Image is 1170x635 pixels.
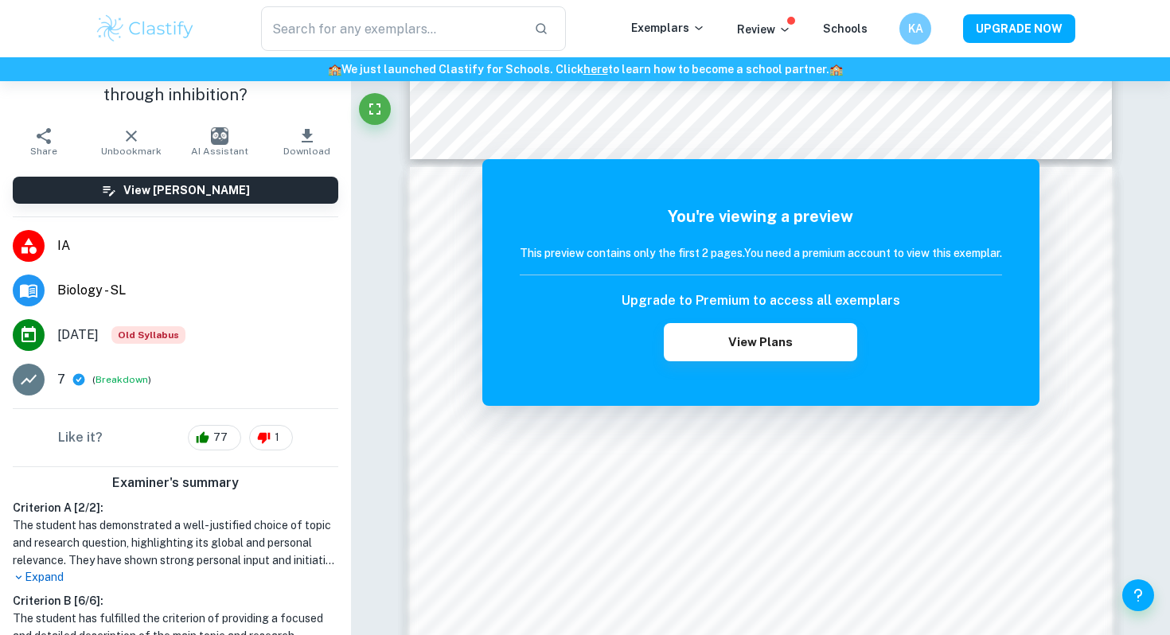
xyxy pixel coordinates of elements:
[899,13,931,45] button: KA
[101,146,162,157] span: Unbookmark
[622,291,900,310] h6: Upgrade to Premium to access all exemplars
[13,592,338,610] h6: Criterion B [ 6 / 6 ]:
[520,205,1002,228] h5: You're viewing a preview
[3,60,1167,78] h6: We just launched Clastify for Schools. Click to learn how to become a school partner.
[266,430,288,446] span: 1
[359,93,391,125] button: Fullscreen
[58,428,103,447] h6: Like it?
[57,370,65,389] p: 7
[13,516,338,569] h1: The student has demonstrated a well-justified choice of topic and research question, highlighting...
[57,236,338,255] span: IA
[30,146,57,157] span: Share
[95,13,196,45] img: Clastify logo
[664,323,856,361] button: View Plans
[6,473,345,493] h6: Examiner's summary
[96,372,148,387] button: Breakdown
[963,14,1075,43] button: UPGRADE NOW
[57,281,338,300] span: Biology - SL
[520,244,1002,262] h6: This preview contains only the first 2 pages. You need a premium account to view this exemplar.
[176,119,263,164] button: AI Assistant
[205,430,236,446] span: 77
[13,499,338,516] h6: Criterion A [ 2 / 2 ]:
[1122,579,1154,611] button: Help and Feedback
[263,119,351,164] button: Download
[111,326,185,344] span: Old Syllabus
[13,569,338,586] p: Expand
[631,19,705,37] p: Exemplars
[111,326,185,344] div: Starting from the May 2025 session, the Biology IA requirements have changed. It's OK to refer to...
[88,119,175,164] button: Unbookmark
[328,63,341,76] span: 🏫
[737,21,791,38] p: Review
[123,181,250,199] h6: View [PERSON_NAME]
[13,177,338,204] button: View [PERSON_NAME]
[583,63,608,76] a: here
[191,146,248,157] span: AI Assistant
[907,20,925,37] h6: KA
[57,325,99,345] span: [DATE]
[261,6,521,51] input: Search for any exemplars...
[829,63,843,76] span: 🏫
[92,372,151,388] span: ( )
[823,22,868,35] a: Schools
[211,127,228,145] img: AI Assistant
[283,146,330,157] span: Download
